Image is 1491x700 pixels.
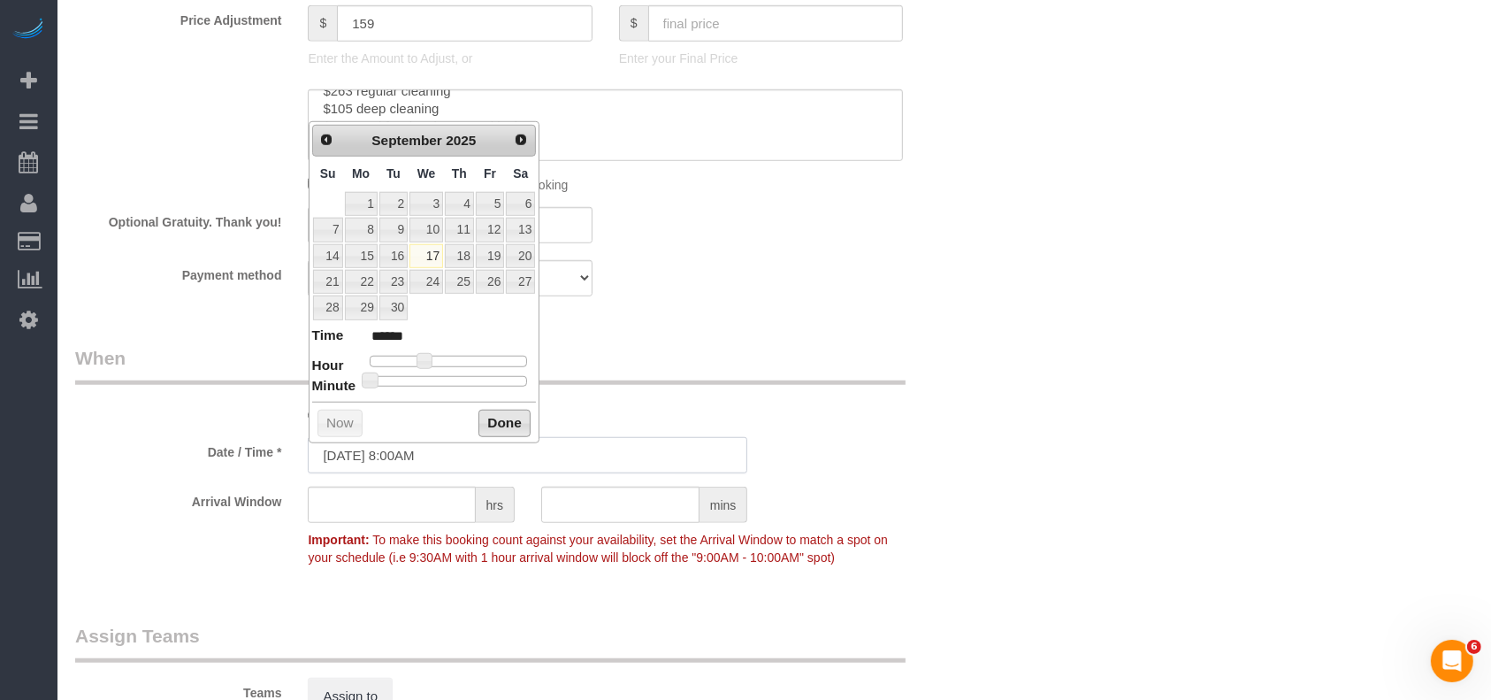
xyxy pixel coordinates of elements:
[506,244,535,268] a: 20
[317,410,363,438] button: Now
[11,18,46,42] img: Automaid Logo
[345,218,378,242] a: 8
[345,244,378,268] a: 15
[379,192,408,216] a: 2
[648,5,904,42] input: final price
[514,133,528,147] span: Next
[409,270,443,294] a: 24
[379,218,408,242] a: 9
[312,376,356,398] dt: Minute
[62,437,294,461] label: Date / Time *
[619,50,903,67] p: Enter your Final Price
[345,192,378,216] a: 1
[445,244,474,268] a: 18
[478,410,531,438] button: Done
[445,192,474,216] a: 4
[313,270,343,294] a: 21
[409,192,443,216] a: 3
[1431,640,1473,682] iframe: Intercom live chat
[446,133,476,148] span: 2025
[700,487,748,523] span: mins
[619,5,648,42] span: $
[313,218,343,242] a: 7
[62,260,294,284] label: Payment method
[308,533,887,565] span: To make this booking count against your availability, set the Arrival Window to match a spot on y...
[313,244,343,268] a: 14
[476,487,515,523] span: hrs
[506,270,535,294] a: 27
[319,133,333,147] span: Prev
[445,270,474,294] a: 25
[308,50,592,67] p: Enter the Amount to Adjust, or
[476,218,504,242] a: 12
[320,166,336,181] span: Sunday
[312,356,344,378] dt: Hour
[313,296,343,319] a: 28
[312,326,344,348] dt: Time
[371,133,442,148] span: September
[75,623,906,663] legend: Assign Teams
[308,5,337,42] span: $
[386,166,401,181] span: Tuesday
[506,192,535,216] a: 6
[417,166,436,181] span: Wednesday
[445,218,474,242] a: 11
[308,437,747,473] input: MM/DD/YYYY HH:MM
[509,127,534,152] a: Next
[352,166,370,181] span: Monday
[345,296,378,319] a: 29
[409,244,443,268] a: 17
[308,533,369,547] strong: Important:
[452,166,467,181] span: Thursday
[1467,640,1481,654] span: 6
[75,345,906,385] legend: When
[62,5,294,29] label: Price Adjustment
[62,487,294,511] label: Arrival Window
[409,218,443,242] a: 10
[506,218,535,242] a: 13
[345,270,378,294] a: 22
[513,166,528,181] span: Saturday
[476,192,504,216] a: 5
[379,244,408,268] a: 16
[379,296,408,319] a: 30
[62,207,294,231] label: Optional Gratuity. Thank you!
[484,166,496,181] span: Friday
[476,270,504,294] a: 26
[379,270,408,294] a: 23
[476,244,504,268] a: 19
[315,127,340,152] a: Prev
